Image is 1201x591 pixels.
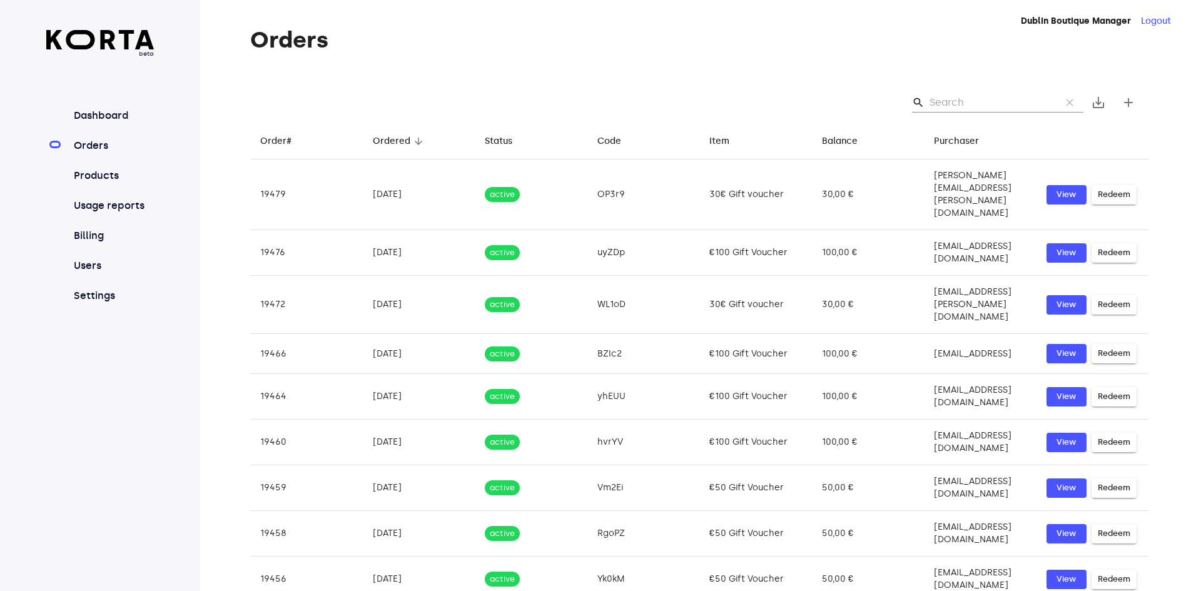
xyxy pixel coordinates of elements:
[1053,435,1080,450] span: View
[1092,524,1137,543] button: Redeem
[71,198,155,213] a: Usage reports
[924,511,1036,557] td: [EMAIL_ADDRESS][DOMAIN_NAME]
[1092,185,1137,205] button: Redeem
[260,134,308,149] span: Order#
[1098,527,1130,541] span: Redeem
[71,288,155,303] a: Settings
[485,437,520,448] span: active
[1083,88,1113,118] button: Export
[260,134,291,149] div: Order#
[485,348,520,360] span: active
[587,230,700,276] td: uyZDp
[363,465,475,511] td: [DATE]
[597,134,621,149] div: Code
[1098,390,1130,404] span: Redeem
[1092,295,1137,315] button: Redeem
[363,334,475,374] td: [DATE]
[1098,246,1130,260] span: Redeem
[597,134,637,149] span: Code
[699,511,812,557] td: €50 Gift Voucher
[1046,478,1087,498] button: View
[812,511,925,557] td: 50,00 €
[46,49,155,58] span: beta
[485,134,529,149] span: Status
[250,159,363,230] td: 19479
[485,189,520,201] span: active
[812,334,925,374] td: 100,00 €
[485,573,520,585] span: active
[1092,387,1137,407] button: Redeem
[1021,16,1131,26] strong: Dublin Boutique Manager
[250,374,363,420] td: 19464
[587,334,700,374] td: BZlc2
[250,511,363,557] td: 19458
[363,420,475,465] td: [DATE]
[1046,433,1087,452] a: View
[485,482,520,494] span: active
[485,391,520,403] span: active
[1053,481,1080,495] span: View
[1098,346,1130,361] span: Redeem
[1046,524,1087,543] button: View
[1046,185,1087,205] button: View
[699,334,812,374] td: €100 Gift Voucher
[71,168,155,183] a: Products
[924,374,1036,420] td: [EMAIL_ADDRESS][DOMAIN_NAME]
[924,465,1036,511] td: [EMAIL_ADDRESS][DOMAIN_NAME]
[699,374,812,420] td: €100 Gift Voucher
[1046,570,1087,589] button: View
[709,134,729,149] div: Item
[912,96,925,109] span: Search
[485,528,520,540] span: active
[699,420,812,465] td: €100 Gift Voucher
[1098,481,1130,495] span: Redeem
[250,420,363,465] td: 19460
[1092,243,1137,263] button: Redeem
[363,511,475,557] td: [DATE]
[46,30,155,58] a: beta
[1053,188,1080,202] span: View
[71,138,155,153] a: Orders
[71,258,155,273] a: Users
[587,420,700,465] td: hvrYV
[485,134,512,149] div: Status
[924,420,1036,465] td: [EMAIL_ADDRESS][DOMAIN_NAME]
[363,159,475,230] td: [DATE]
[413,136,424,147] span: arrow_downward
[924,230,1036,276] td: [EMAIL_ADDRESS][DOMAIN_NAME]
[373,134,427,149] span: Ordered
[587,276,700,334] td: WL1oD
[934,134,979,149] div: Purchaser
[709,134,746,149] span: Item
[1053,246,1080,260] span: View
[934,134,995,149] span: Purchaser
[1046,344,1087,363] button: View
[812,420,925,465] td: 100,00 €
[1053,390,1080,404] span: View
[1053,298,1080,312] span: View
[699,276,812,334] td: 30€ Gift voucher
[812,159,925,230] td: 30,00 €
[1046,295,1087,315] button: View
[373,134,410,149] div: Ordered
[1141,15,1171,28] button: Logout
[924,159,1036,230] td: [PERSON_NAME][EMAIL_ADDRESS][PERSON_NAME][DOMAIN_NAME]
[1092,570,1137,589] button: Redeem
[250,334,363,374] td: 19466
[812,465,925,511] td: 50,00 €
[1046,387,1087,407] a: View
[485,299,520,311] span: active
[1053,346,1080,361] span: View
[812,230,925,276] td: 100,00 €
[250,230,363,276] td: 19476
[1113,88,1143,118] button: Create new gift card
[363,230,475,276] td: [DATE]
[46,30,155,49] img: Korta
[1046,243,1087,263] button: View
[822,134,858,149] div: Balance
